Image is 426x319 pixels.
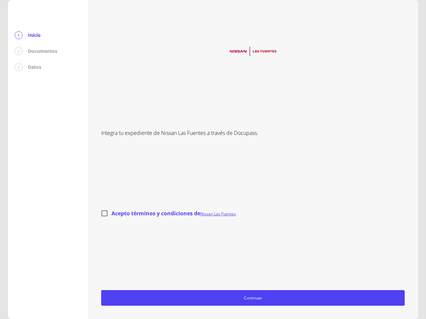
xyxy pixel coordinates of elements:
[101,290,405,306] button: Continuar
[15,47,23,55] div: 2
[15,31,23,39] div: 1
[28,48,57,54] p: Documentos
[101,129,405,137] p: Integra tu expediente de Nissan Las Fuentes a través de Docupass.
[200,211,236,217] a: Nissan Las Fuentes
[111,210,236,217] span: Acepto términos y condiciones de
[15,63,23,71] div: 3
[104,294,402,301] span: Continuar
[226,44,281,59] img: logo
[28,64,41,70] p: Datos
[28,32,41,39] p: Inicio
